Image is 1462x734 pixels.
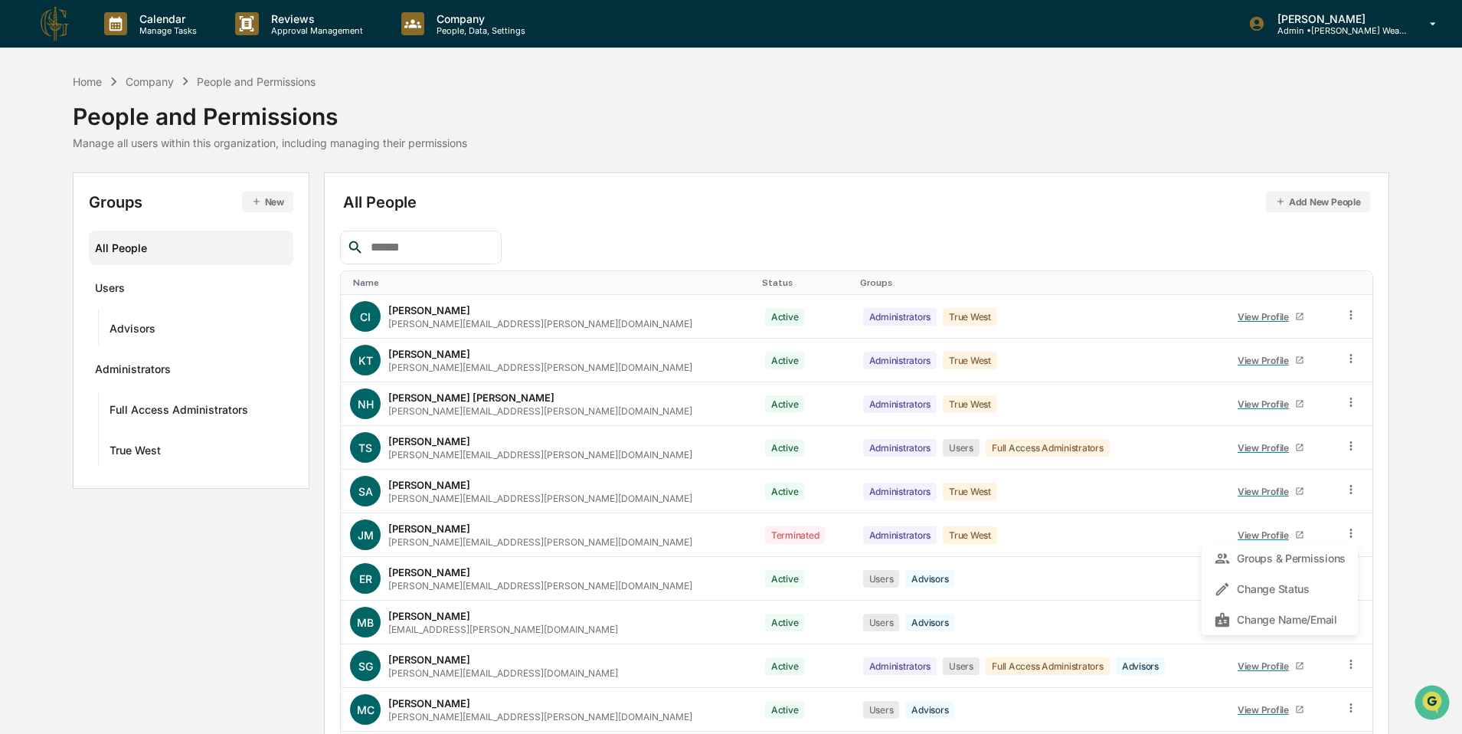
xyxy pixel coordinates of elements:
[863,657,937,675] div: Administrators
[1238,660,1295,672] div: View Profile
[1231,523,1310,547] a: View Profile
[388,654,470,666] div: [PERSON_NAME]
[765,395,805,413] div: Active
[388,435,470,447] div: [PERSON_NAME]
[905,701,954,719] div: Advisors
[388,667,618,679] div: [PERSON_NAME][EMAIL_ADDRESS][DOMAIN_NAME]
[986,439,1110,457] div: Full Access Administrators
[31,222,96,238] span: Data Lookup
[1231,349,1310,372] a: View Profile
[1214,611,1346,629] div: Change Name/Email
[388,405,692,417] div: [PERSON_NAME][EMAIL_ADDRESS][PERSON_NAME][DOMAIN_NAME]
[360,310,371,323] span: CI
[863,701,900,719] div: Users
[259,25,371,36] p: Approval Management
[986,657,1110,675] div: Full Access Administrators
[388,580,692,591] div: [PERSON_NAME][EMAIL_ADDRESS][PERSON_NAME][DOMAIN_NAME]
[765,570,805,588] div: Active
[943,439,980,457] div: Users
[127,12,204,25] p: Calendar
[95,281,125,300] div: Users
[358,660,373,673] span: SG
[1231,392,1310,416] a: View Profile
[1238,398,1295,410] div: View Profile
[1265,25,1408,36] p: Admin • [PERSON_NAME] Wealth Advisors
[1266,192,1370,212] button: Add New People
[388,624,618,635] div: [EMAIL_ADDRESS][PERSON_NAME][DOMAIN_NAME]
[1238,311,1295,323] div: View Profile
[863,352,937,369] div: Administrators
[127,25,204,36] p: Manage Tasks
[1347,277,1366,288] div: Toggle SortBy
[1238,529,1295,541] div: View Profile
[358,529,374,542] span: JM
[765,308,805,326] div: Active
[765,483,805,500] div: Active
[126,193,190,208] span: Attestations
[943,352,997,369] div: True West
[765,614,805,631] div: Active
[31,193,99,208] span: Preclearance
[152,260,185,271] span: Pylon
[15,117,43,145] img: 1746055101610-c473b297-6a78-478c-a979-82029cc54cd1
[73,90,467,130] div: People and Permissions
[765,439,805,457] div: Active
[388,493,692,504] div: [PERSON_NAME][EMAIL_ADDRESS][PERSON_NAME][DOMAIN_NAME]
[863,395,937,413] div: Administrators
[1214,580,1346,598] div: Change Status
[358,398,374,411] span: NH
[95,362,171,381] div: Administrators
[126,75,174,88] div: Company
[52,133,194,145] div: We're available if you need us!
[765,526,826,544] div: Terminated
[388,566,470,578] div: [PERSON_NAME]
[863,308,937,326] div: Administrators
[73,136,467,149] div: Manage all users within this organization, including managing their permissions
[197,75,316,88] div: People and Permissions
[943,657,980,675] div: Users
[15,224,28,236] div: 🔎
[110,403,248,421] div: Full Access Administrators
[388,304,470,316] div: [PERSON_NAME]
[388,449,692,460] div: [PERSON_NAME][EMAIL_ADDRESS][PERSON_NAME][DOMAIN_NAME]
[358,485,373,498] span: SA
[15,195,28,207] div: 🖐️
[388,711,692,723] div: [PERSON_NAME][EMAIL_ADDRESS][PERSON_NAME][DOMAIN_NAME]
[1238,355,1295,366] div: View Profile
[863,526,937,544] div: Administrators
[1231,480,1310,503] a: View Profile
[388,348,470,360] div: [PERSON_NAME]
[110,444,161,462] div: True West
[863,614,900,631] div: Users
[9,187,105,215] a: 🖐️Preclearance
[765,657,805,675] div: Active
[388,479,470,491] div: [PERSON_NAME]
[388,523,470,535] div: [PERSON_NAME]
[1228,277,1328,288] div: Toggle SortBy
[1231,698,1310,722] a: View Profile
[762,277,848,288] div: Toggle SortBy
[860,277,1216,288] div: Toggle SortBy
[388,536,692,548] div: [PERSON_NAME][EMAIL_ADDRESS][PERSON_NAME][DOMAIN_NAME]
[1265,12,1408,25] p: [PERSON_NAME]
[343,192,1369,212] div: All People
[111,195,123,207] div: 🗄️
[943,526,997,544] div: True West
[388,318,692,329] div: [PERSON_NAME][EMAIL_ADDRESS][PERSON_NAME][DOMAIN_NAME]
[1238,704,1295,716] div: View Profile
[424,12,533,25] p: Company
[37,5,74,42] img: logo
[15,32,279,57] p: How can we help?
[105,187,196,215] a: 🗄️Attestations
[353,277,749,288] div: Toggle SortBy
[89,192,293,212] div: Groups
[1214,549,1346,568] div: Groups & Permissions
[905,570,954,588] div: Advisors
[943,483,997,500] div: True West
[1231,305,1310,329] a: View Profile
[765,701,805,719] div: Active
[863,570,900,588] div: Users
[260,122,279,140] button: Start new chat
[108,259,185,271] a: Powered byPylon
